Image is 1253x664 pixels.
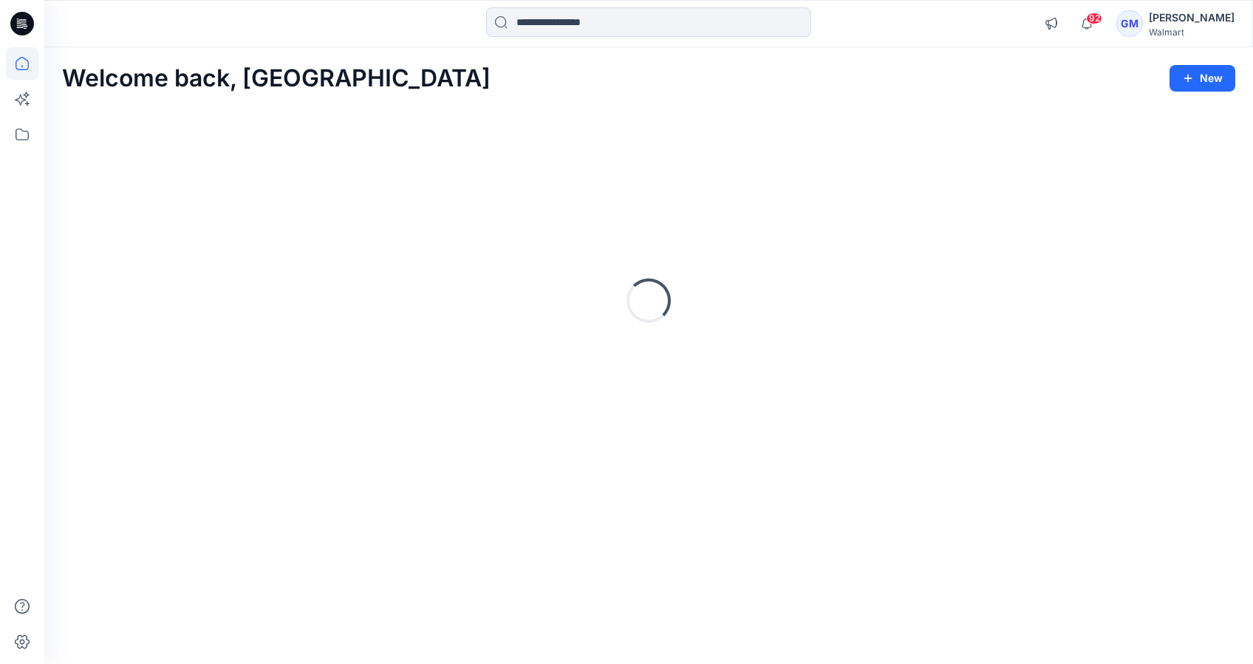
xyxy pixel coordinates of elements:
span: 92 [1086,13,1102,24]
div: [PERSON_NAME] [1149,9,1235,27]
button: New [1170,65,1235,92]
div: GM [1116,10,1143,37]
h2: Welcome back, [GEOGRAPHIC_DATA] [62,65,491,92]
div: Walmart [1149,27,1235,38]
